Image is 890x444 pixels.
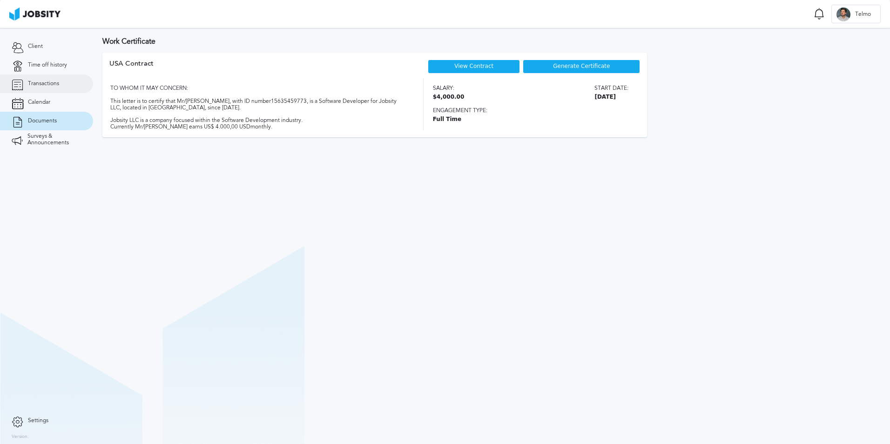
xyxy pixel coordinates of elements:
[102,37,881,46] h3: Work Certificate
[27,133,81,146] span: Surveys & Announcements
[850,11,876,18] span: Telmo
[433,116,629,123] span: Full Time
[454,63,493,69] a: View Contract
[109,60,154,78] div: USA Contract
[12,434,29,440] label: Version:
[28,118,57,124] span: Documents
[109,78,407,130] div: TO WHOM IT MAY CONCERN: This letter is to certify that Mr/[PERSON_NAME], with ID number 156354597...
[553,63,610,70] span: Generate Certificate
[433,85,465,92] span: Salary:
[9,7,61,20] img: ab4bad089aa723f57921c736e9817d99.png
[28,43,43,50] span: Client
[28,417,48,424] span: Settings
[433,94,465,101] span: $4,000.00
[831,5,881,23] button: TTelmo
[594,85,628,92] span: Start date:
[28,99,50,106] span: Calendar
[433,108,629,114] span: Engagement type:
[836,7,850,21] div: T
[28,62,67,68] span: Time off history
[594,94,628,101] span: [DATE]
[28,81,59,87] span: Transactions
